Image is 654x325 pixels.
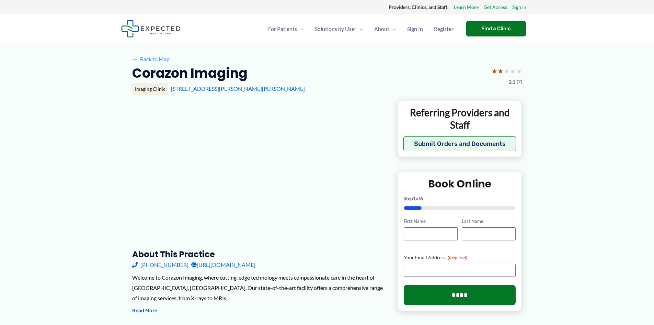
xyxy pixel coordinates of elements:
span: About [374,17,389,41]
label: Your Email Address [404,254,516,261]
a: Solutions by UserMenu Toggle [309,17,369,41]
h3: About this practice [132,249,387,260]
img: Expected Healthcare Logo - side, dark font, small [121,20,181,37]
div: Welcome to Corazon Imaging, where cutting-edge technology meets compassionate care in the heart o... [132,272,387,303]
p: Referring Providers and Staff [403,106,516,131]
button: Submit Orders and Documents [403,136,516,151]
span: (Required) [448,255,467,260]
span: ← [132,56,139,62]
span: Menu Toggle [389,17,396,41]
span: Menu Toggle [356,17,363,41]
a: Sign In [512,3,526,12]
span: For Patients [268,17,297,41]
a: Get Access [484,3,507,12]
label: Last Name [462,218,516,225]
a: Sign In [402,17,428,41]
h2: Book Online [404,177,516,191]
span: 2.1 [509,77,515,86]
span: ★ [504,65,510,77]
nav: Primary Site Navigation [263,17,459,41]
a: Register [428,17,459,41]
span: ★ [510,65,516,77]
a: For PatientsMenu Toggle [263,17,309,41]
a: [STREET_ADDRESS][PERSON_NAME][PERSON_NAME] [171,85,305,92]
p: Step of [404,196,516,201]
label: First Name [404,218,458,225]
strong: Providers, Clinics, and Staff: [389,4,449,10]
span: 1 [413,195,416,201]
span: ★ [491,65,497,77]
a: Learn More [454,3,479,12]
span: 6 [420,195,423,201]
span: ★ [516,65,522,77]
span: Menu Toggle [297,17,304,41]
span: Sign In [407,17,423,41]
a: [PHONE_NUMBER] [132,260,188,270]
h2: Corazon Imaging [132,65,248,82]
span: (7) [517,77,522,86]
span: Register [434,17,454,41]
div: Imaging Clinic [132,83,168,95]
a: AboutMenu Toggle [369,17,402,41]
a: ←Back to Map [132,54,170,64]
span: ★ [497,65,504,77]
button: Read More [132,307,157,315]
span: Solutions by User [315,17,356,41]
a: Find a Clinic [466,21,526,36]
a: [URL][DOMAIN_NAME] [191,260,255,270]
